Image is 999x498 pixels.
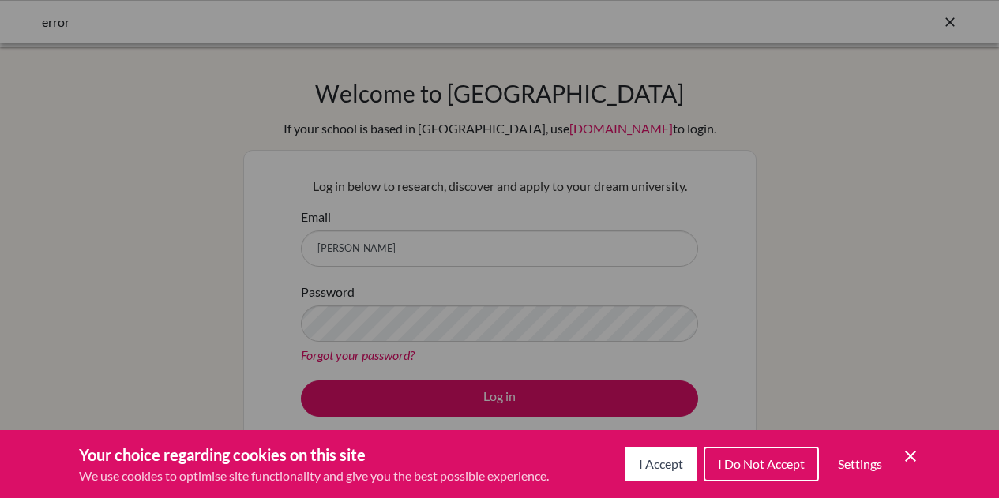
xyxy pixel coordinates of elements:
button: I Do Not Accept [704,447,819,481]
h3: Your choice regarding cookies on this site [79,443,549,466]
span: I Do Not Accept [718,456,805,471]
span: I Accept [639,456,683,471]
button: Save and close [901,447,920,466]
button: Settings [825,448,895,480]
span: Settings [838,456,882,471]
p: We use cookies to optimise site functionality and give you the best possible experience. [79,466,549,485]
button: I Accept [625,447,697,481]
